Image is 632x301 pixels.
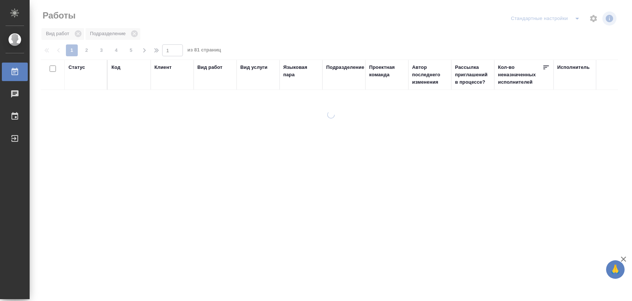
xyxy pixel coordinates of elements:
[197,64,223,71] div: Вид работ
[326,64,364,71] div: Подразделение
[557,64,590,71] div: Исполнитель
[412,64,448,86] div: Автор последнего изменения
[240,64,268,71] div: Вид услуги
[369,64,405,78] div: Проектная команда
[609,262,622,277] span: 🙏
[283,64,319,78] div: Языковая пара
[154,64,171,71] div: Клиент
[455,64,491,86] div: Рассылка приглашений в процессе?
[68,64,85,71] div: Статус
[606,260,625,279] button: 🙏
[111,64,120,71] div: Код
[498,64,542,86] div: Кол-во неназначенных исполнителей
